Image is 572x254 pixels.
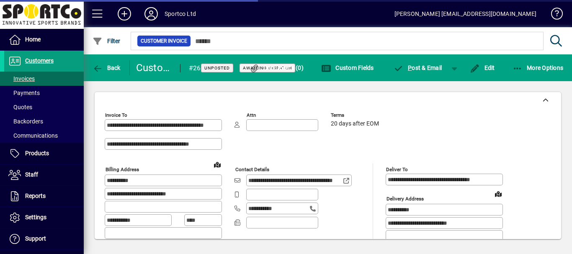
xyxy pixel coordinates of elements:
[8,90,40,96] span: Payments
[8,118,43,125] span: Backorders
[510,60,566,75] button: More Options
[247,112,256,118] mat-label: Attn
[93,64,121,71] span: Back
[90,33,123,49] button: Filter
[394,7,536,21] div: [PERSON_NAME] [EMAIL_ADDRESS][DOMAIN_NAME]
[386,167,408,172] mat-label: Deliver To
[165,7,196,21] div: Sportco Ltd
[321,64,374,71] span: Custom Fields
[4,72,84,86] a: Invoices
[25,150,49,157] span: Products
[8,104,32,110] span: Quotes
[513,64,564,71] span: More Options
[545,2,562,29] a: Knowledge Base
[189,62,205,75] div: #268097
[8,132,58,139] span: Communications
[25,57,54,64] span: Customers
[4,164,84,185] a: Staff
[4,100,84,114] a: Quotes
[331,121,379,127] span: 20 days after EOM
[141,37,187,45] span: Customer Invoice
[90,60,123,75] button: Back
[331,113,381,118] span: Terms
[136,61,172,74] div: Customer Invoice
[4,228,84,249] a: Support
[25,214,46,221] span: Settings
[247,60,306,75] button: Documents (0)
[4,86,84,100] a: Payments
[470,64,495,71] span: Edit
[319,60,376,75] button: Custom Fields
[138,6,165,21] button: Profile
[394,64,442,71] span: ost & Email
[492,187,505,200] a: View on map
[25,192,46,199] span: Reports
[105,112,127,118] mat-label: Invoice To
[93,38,121,44] span: Filter
[4,143,84,164] a: Products
[4,128,84,143] a: Communications
[468,60,497,75] button: Edit
[25,171,38,178] span: Staff
[408,64,412,71] span: P
[204,65,230,71] span: Unposted
[4,29,84,50] a: Home
[111,6,138,21] button: Add
[25,36,41,43] span: Home
[249,64,304,71] span: Documents (0)
[8,75,35,82] span: Invoices
[389,60,446,75] button: Post & Email
[4,114,84,128] a: Backorders
[4,207,84,228] a: Settings
[25,235,46,242] span: Support
[211,158,224,171] a: View on map
[84,60,130,75] app-page-header-button: Back
[4,186,84,207] a: Reports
